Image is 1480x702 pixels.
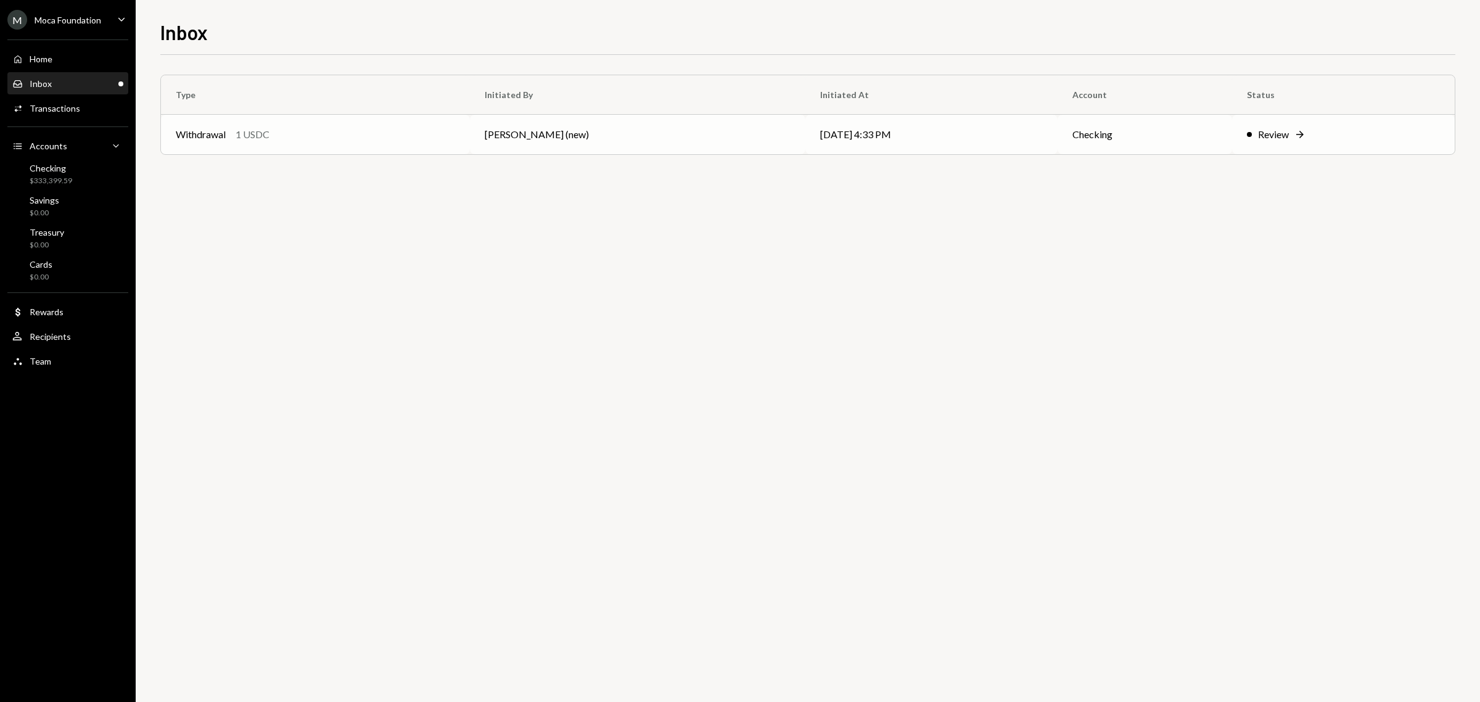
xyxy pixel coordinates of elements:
div: Savings [30,195,59,205]
td: [DATE] 4:33 PM [805,115,1058,154]
div: $333,399.59 [30,176,72,186]
a: Savings$0.00 [7,191,128,221]
div: Review [1258,127,1289,142]
th: Initiated At [805,75,1058,115]
div: Inbox [30,78,52,89]
div: Recipients [30,331,71,342]
div: Moca Foundation [35,15,101,25]
div: $0.00 [30,272,52,283]
div: Treasury [30,227,64,237]
a: Home [7,47,128,70]
a: Treasury$0.00 [7,223,128,253]
div: $0.00 [30,208,59,218]
div: Team [30,356,51,366]
a: Inbox [7,72,128,94]
a: Recipients [7,325,128,347]
div: M [7,10,27,30]
div: Home [30,54,52,64]
a: Cards$0.00 [7,255,128,285]
h1: Inbox [160,20,208,44]
div: Accounts [30,141,67,151]
div: Transactions [30,103,80,114]
td: Checking [1058,115,1232,154]
a: Transactions [7,97,128,119]
a: Rewards [7,300,128,323]
div: Withdrawal [176,127,226,142]
th: Status [1232,75,1455,115]
th: Initiated By [470,75,805,115]
td: [PERSON_NAME] (new) [470,115,805,154]
a: Team [7,350,128,372]
th: Account [1058,75,1232,115]
div: 1 USDC [236,127,269,142]
a: Accounts [7,134,128,157]
div: Rewards [30,307,64,317]
div: Checking [30,163,72,173]
th: Type [161,75,470,115]
div: $0.00 [30,240,64,250]
div: Cards [30,259,52,270]
a: Checking$333,399.59 [7,159,128,189]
